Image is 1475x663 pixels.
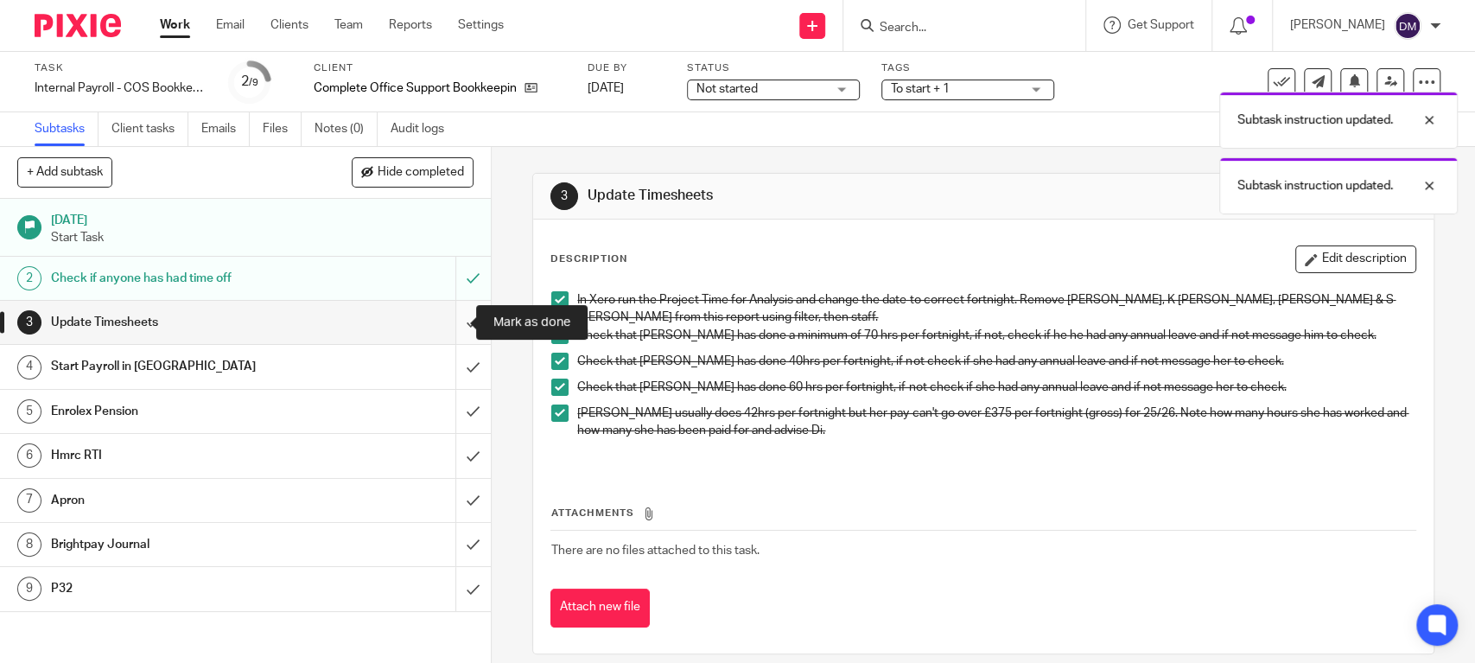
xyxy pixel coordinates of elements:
[270,16,308,34] a: Clients
[17,157,112,187] button: + Add subtask
[1237,177,1393,194] p: Subtask instruction updated.
[389,16,432,34] a: Reports
[249,78,258,87] small: /9
[696,83,758,95] span: Not started
[17,577,41,601] div: 9
[588,61,665,75] label: Due by
[352,157,474,187] button: Hide completed
[1237,112,1393,129] p: Subtask instruction updated.
[17,266,41,290] div: 2
[687,61,860,75] label: Status
[378,166,464,180] span: Hide completed
[263,112,302,146] a: Files
[577,405,1415,440] p: [PERSON_NAME] usually does 42hrs per fortnight but her pay can't go over £375 per fortnight (gros...
[550,182,578,210] div: 3
[51,576,309,602] h1: P32
[1295,245,1416,273] button: Edit description
[51,354,309,379] h1: Start Payroll in [GEOGRAPHIC_DATA]
[577,291,1415,327] p: In Xero run the Project Time for Analysis and change the date to correct fortnight. Remove [PERSO...
[51,488,309,513] h1: Apron
[35,80,207,97] div: Internal Payroll - COS Bookkeeping
[551,508,634,518] span: Attachments
[588,187,1020,205] h1: Update Timesheets
[111,112,188,146] a: Client tasks
[315,112,378,146] a: Notes (0)
[35,14,121,37] img: Pixie
[51,443,309,469] h1: Hmrc RTI
[458,16,504,34] a: Settings
[1394,12,1421,40] img: svg%3E
[17,310,41,335] div: 3
[17,443,41,468] div: 6
[51,532,309,558] h1: Brightpay Journal
[51,229,474,246] p: Start Task
[391,112,457,146] a: Audit logs
[17,355,41,379] div: 4
[577,379,1415,396] p: Check that [PERSON_NAME] has done 60 hrs per fortnight, if not check if she had any annual leave ...
[51,398,309,424] h1: Enrolex Pension
[314,61,566,75] label: Client
[51,265,309,291] h1: Check if anyone has had time off
[551,545,760,557] span: There are no files attached to this task.
[160,16,190,34] a: Work
[17,399,41,424] div: 5
[550,589,650,628] button: Attach new file
[577,353,1415,370] p: Check that [PERSON_NAME] has done 40hrs per fortnight, if not check if she had any annual leave a...
[241,72,258,92] div: 2
[577,327,1415,344] p: Check that [PERSON_NAME] has done a minimum of 70 hrs per fortnight, if not, check if he he had a...
[550,252,627,266] p: Description
[51,309,309,335] h1: Update Timesheets
[35,112,99,146] a: Subtasks
[588,82,624,94] span: [DATE]
[17,488,41,513] div: 7
[216,16,245,34] a: Email
[201,112,250,146] a: Emails
[51,207,474,229] h1: [DATE]
[17,532,41,557] div: 8
[35,61,207,75] label: Task
[314,80,516,97] p: Complete Office Support Bookkeeping Ltd
[334,16,363,34] a: Team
